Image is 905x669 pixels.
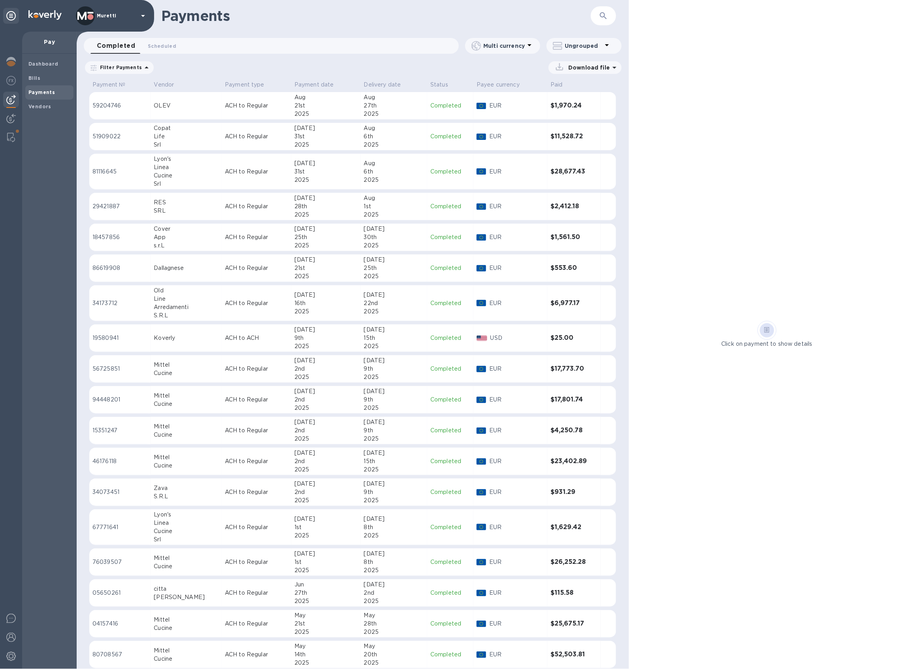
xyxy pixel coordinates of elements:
[225,523,288,531] p: ACH to Regular
[294,628,358,636] div: 2025
[154,422,219,431] div: Mittel
[154,593,219,601] div: [PERSON_NAME]
[551,203,597,210] h3: $2,412.18
[364,307,424,316] div: 2025
[364,211,424,219] div: 2025
[294,480,358,488] div: [DATE]
[92,457,147,465] p: 46176118
[489,488,544,496] p: EUR
[154,163,219,171] div: Linea
[364,168,424,176] div: 6th
[294,659,358,667] div: 2025
[294,550,358,558] div: [DATE]
[294,168,358,176] div: 31st
[294,299,358,307] div: 16th
[489,523,544,531] p: EUR
[28,61,58,67] b: Dashboard
[477,335,487,341] img: USD
[364,642,424,650] div: May
[364,418,424,426] div: [DATE]
[489,299,544,307] p: EUR
[364,597,424,605] div: 2025
[28,89,55,95] b: Payments
[551,396,597,403] h3: $17,801.74
[551,264,597,272] h3: $553.60
[551,589,597,597] h3: $115.58
[551,651,597,658] h3: $52,503.81
[154,511,219,519] div: Lyon's
[364,256,424,264] div: [DATE]
[364,124,424,132] div: Aug
[551,488,597,496] h3: $931.29
[364,194,424,202] div: Aug
[294,225,358,233] div: [DATE]
[294,496,358,505] div: 2025
[364,110,424,118] div: 2025
[364,611,424,620] div: May
[92,102,147,110] p: 59204746
[364,342,424,351] div: 2025
[294,365,358,373] div: 2nd
[364,272,424,281] div: 2025
[154,124,219,132] div: Copat
[489,264,544,272] p: EUR
[154,392,219,400] div: Mittel
[294,124,358,132] div: [DATE]
[294,110,358,118] div: 2025
[551,234,597,241] h3: $1,561.50
[294,176,358,184] div: 2025
[364,233,424,241] div: 30th
[92,81,136,89] span: Payment №
[364,141,424,149] div: 2025
[294,241,358,250] div: 2025
[364,449,424,457] div: [DATE]
[154,369,219,377] div: Cucine
[97,64,142,71] p: Filter Payments
[364,299,424,307] div: 22nd
[97,13,136,19] p: Muretti
[225,488,288,496] p: ACH to Regular
[364,558,424,566] div: 8th
[551,427,597,434] h3: $4,250.78
[364,264,424,272] div: 25th
[294,650,358,659] div: 14th
[430,365,470,373] p: Completed
[294,272,358,281] div: 2025
[154,527,219,535] div: Cucine
[489,620,544,628] p: EUR
[430,457,470,465] p: Completed
[154,102,219,110] div: OLEV
[225,457,288,465] p: ACH to Regular
[489,589,544,597] p: EUR
[364,496,424,505] div: 2025
[489,365,544,373] p: EUR
[92,558,147,566] p: 76039507
[364,426,424,435] div: 9th
[294,202,358,211] div: 28th
[364,93,424,102] div: Aug
[294,194,358,202] div: [DATE]
[551,458,597,465] h3: $23,402.89
[225,558,288,566] p: ACH to Regular
[154,400,219,408] div: Cucine
[154,585,219,593] div: citta
[92,426,147,435] p: 15351247
[154,431,219,439] div: Cucine
[154,519,219,527] div: Linea
[154,81,184,89] span: Vendor
[483,42,525,50] p: Multi currency
[489,132,544,141] p: EUR
[92,396,147,404] p: 94448201
[294,102,358,110] div: 21st
[551,558,597,566] h3: $26,252.28
[294,597,358,605] div: 2025
[154,155,219,163] div: Lyon's
[364,650,424,659] div: 20th
[364,488,424,496] div: 9th
[430,558,470,566] p: Completed
[294,291,358,299] div: [DATE]
[430,264,470,272] p: Completed
[294,373,358,381] div: 2025
[225,202,288,211] p: ACH to Regular
[6,76,16,85] img: Foreign exchange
